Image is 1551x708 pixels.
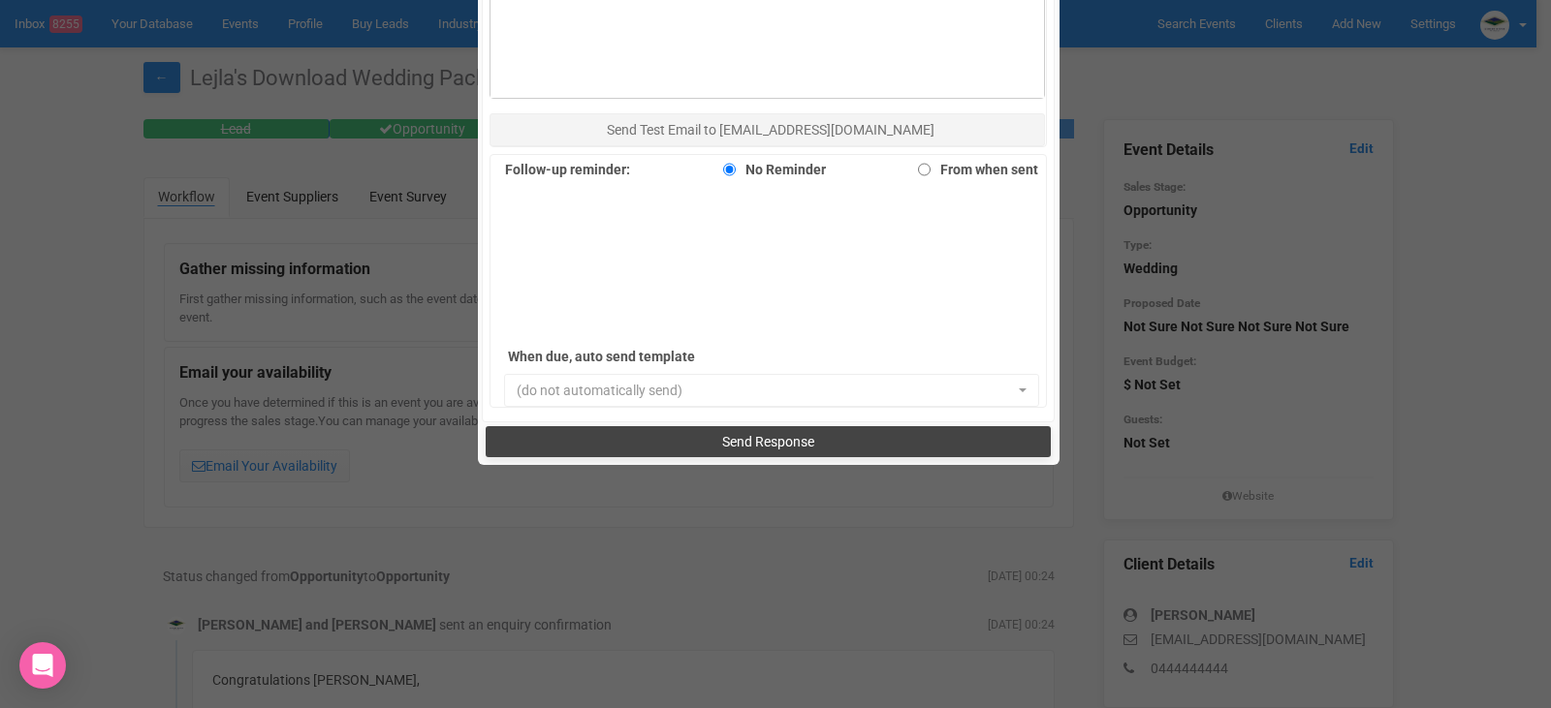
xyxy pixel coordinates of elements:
span: (do not automatically send) [517,381,1015,400]
label: Follow-up reminder: [505,156,630,183]
label: When due, auto send template [508,343,779,370]
label: No Reminder [713,156,826,183]
label: From when sent [908,156,1038,183]
div: Open Intercom Messenger [19,642,66,689]
span: Send Test Email to [EMAIL_ADDRESS][DOMAIN_NAME] [607,122,934,138]
span: Send Response [722,434,814,449]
